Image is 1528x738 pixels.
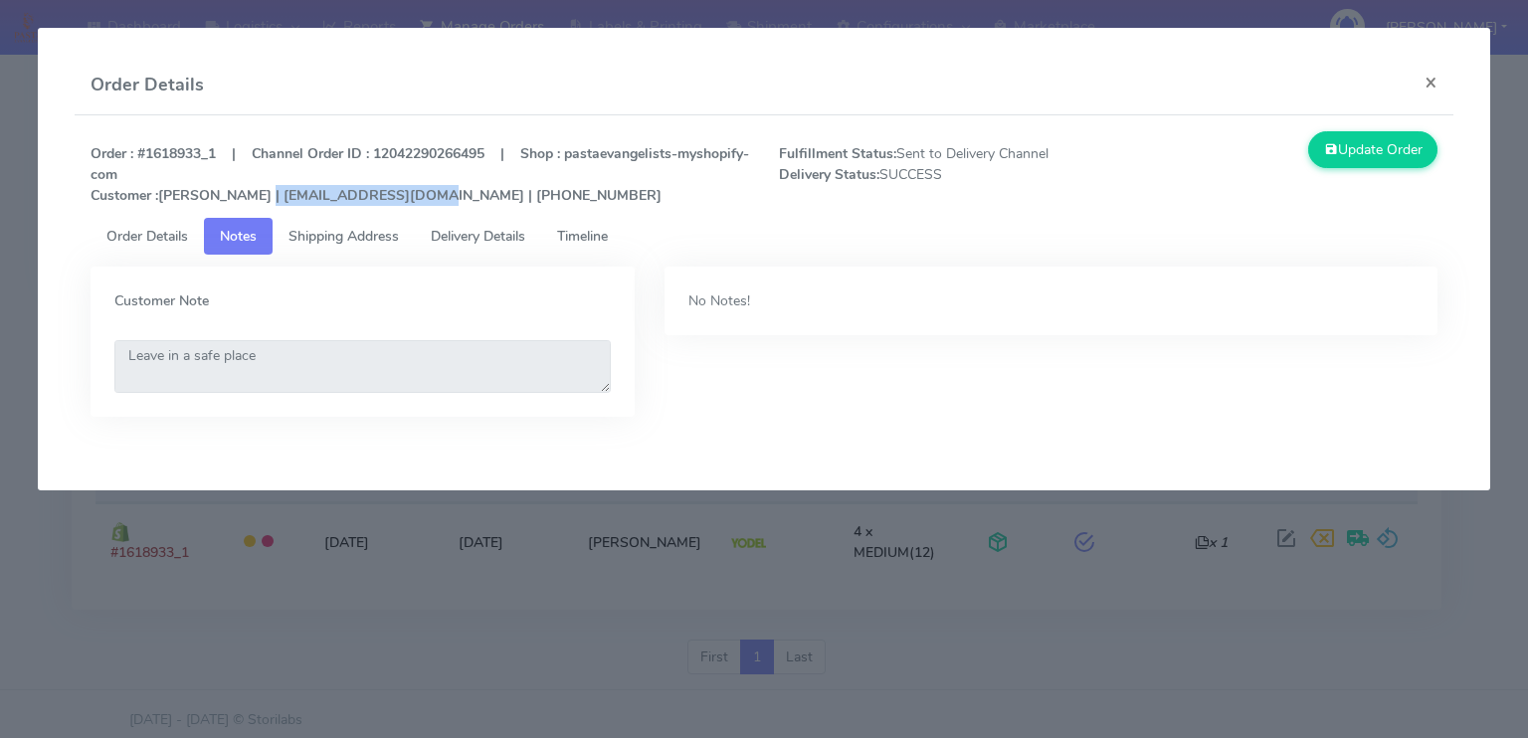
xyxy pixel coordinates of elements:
[288,227,399,246] span: Shipping Address
[91,72,204,98] h4: Order Details
[688,290,1037,311] div: No Notes!
[779,165,879,184] strong: Delivery Status:
[106,227,188,246] span: Order Details
[114,290,611,311] label: Customer Note
[1308,131,1437,168] button: Update Order
[557,227,608,246] span: Timeline
[91,186,158,205] strong: Customer :
[91,218,1437,255] ul: Tabs
[779,144,896,163] strong: Fulfillment Status:
[220,227,257,246] span: Notes
[91,144,749,205] strong: Order : #1618933_1 | Channel Order ID : 12042290266495 | Shop : pastaevangelists-myshopify-com [P...
[1409,56,1453,108] button: Close
[431,227,525,246] span: Delivery Details
[764,143,1108,206] span: Sent to Delivery Channel SUCCESS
